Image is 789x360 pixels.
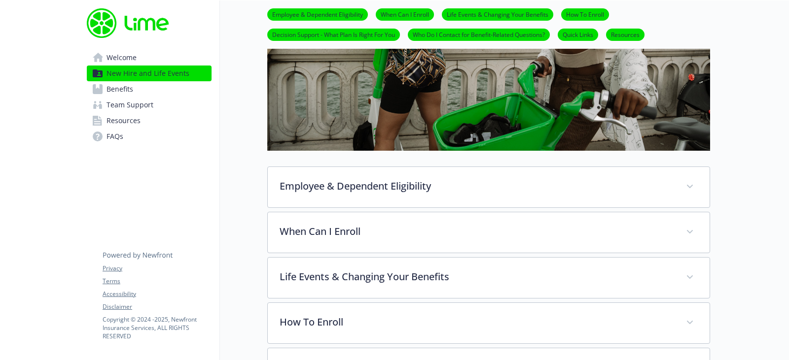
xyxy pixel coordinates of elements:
[558,30,598,39] a: Quick Links
[280,224,674,239] p: When Can I Enroll
[107,129,123,144] span: FAQs
[107,50,137,65] span: Welcome
[442,9,553,19] a: Life Events & Changing Your Benefits
[376,9,434,19] a: When Can I Enroll
[103,302,211,311] a: Disclaimer
[107,113,141,129] span: Resources
[267,9,368,19] a: Employee & Dependent Eligibility
[606,30,645,39] a: Resources
[408,30,550,39] a: Who Do I Contact for Benefit-Related Questions?
[87,129,212,144] a: FAQs
[280,269,674,284] p: Life Events & Changing Your Benefits
[87,50,212,65] a: Welcome
[268,258,710,298] div: Life Events & Changing Your Benefits
[103,290,211,298] a: Accessibility
[103,264,211,273] a: Privacy
[561,9,609,19] a: How To Enroll
[268,212,710,253] div: When Can I Enroll
[87,81,212,97] a: Benefits
[107,81,133,97] span: Benefits
[107,65,189,81] span: New Hire and Life Events
[103,315,211,340] p: Copyright © 2024 - 2025 , Newfront Insurance Services, ALL RIGHTS RESERVED
[103,277,211,286] a: Terms
[87,113,212,129] a: Resources
[268,167,710,207] div: Employee & Dependent Eligibility
[87,97,212,113] a: Team Support
[280,315,674,329] p: How To Enroll
[268,303,710,343] div: How To Enroll
[280,179,674,194] p: Employee & Dependent Eligibility
[87,65,212,81] a: New Hire and Life Events
[107,97,153,113] span: Team Support
[267,30,400,39] a: Decision Support - What Plan Is Right For You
